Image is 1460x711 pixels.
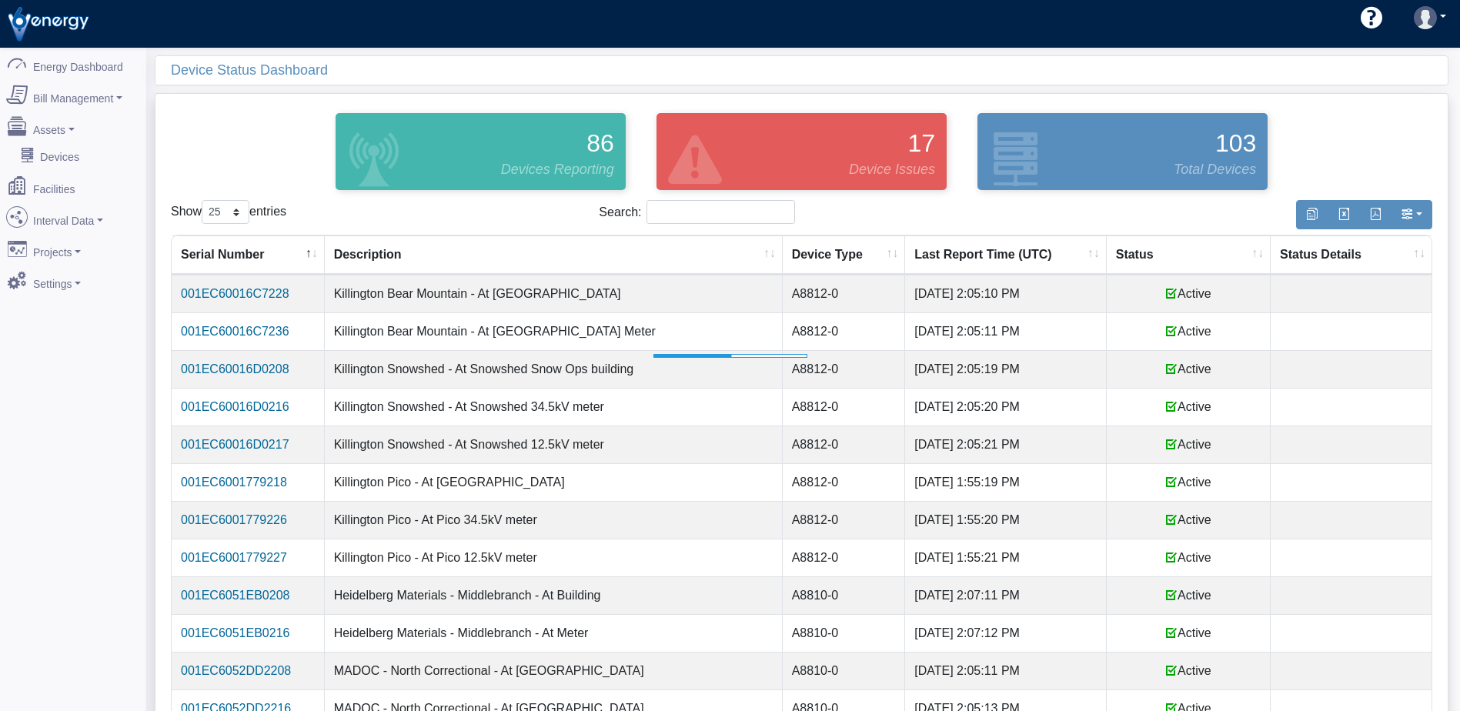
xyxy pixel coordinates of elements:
a: 001EC60016D0216 [181,400,289,413]
td: A8810-0 [783,614,906,652]
td: Killington Pico - At [GEOGRAPHIC_DATA] [325,463,783,501]
td: A8812-0 [783,539,906,576]
td: Killington Pico - At Pico 34.5kV meter [325,501,783,539]
label: Search: [599,200,795,224]
th: Status: activate to sort column ascending [1107,235,1271,275]
td: MADOC - North Correctional - At [GEOGRAPHIC_DATA] [325,652,783,689]
td: [DATE] 2:05:10 PM [905,275,1106,312]
a: 001EC6051EB0208 [181,589,289,602]
td: [DATE] 2:05:19 PM [905,350,1106,388]
td: Killington Pico - At Pico 12.5kV meter [325,539,783,576]
div: Devices that are actively reporting data. [320,109,641,194]
td: Killington Snowshed - At Snowshed Snow Ops building [325,350,783,388]
td: [DATE] 2:07:12 PM [905,614,1106,652]
img: user-3.svg [1414,6,1437,29]
td: Active [1107,501,1271,539]
td: Killington Bear Mountain - At [GEOGRAPHIC_DATA] Meter [325,312,783,350]
td: [DATE] 2:05:11 PM [905,652,1106,689]
td: A8812-0 [783,463,906,501]
td: [DATE] 2:07:11 PM [905,576,1106,614]
td: Killington Snowshed - At Snowshed 34.5kV meter [325,388,783,426]
th: Description: activate to sort column ascending [325,235,783,275]
td: A8812-0 [783,350,906,388]
div: Device Status Dashboard [171,56,1448,85]
th: Last Report Time (UTC): activate to sort column ascending [905,235,1106,275]
td: Heidelberg Materials - Middlebranch - At Building [325,576,783,614]
td: [DATE] 1:55:20 PM [905,501,1106,539]
td: [DATE] 1:55:19 PM [905,463,1106,501]
th: Device Type: activate to sort column ascending [783,235,906,275]
td: Active [1107,388,1271,426]
td: Active [1107,426,1271,463]
th: Status Details: activate to sort column ascending [1271,235,1432,275]
td: A8812-0 [783,426,906,463]
div: Devices configured and active in the system. [962,109,1283,194]
button: Generate PDF [1359,200,1392,229]
td: [DATE] 2:05:20 PM [905,388,1106,426]
td: Killington Bear Mountain - At [GEOGRAPHIC_DATA] [325,275,783,312]
td: Active [1107,576,1271,614]
td: A8812-0 [783,275,906,312]
span: Devices Reporting [501,159,614,180]
a: 001EC60016C7236 [181,325,289,338]
a: 001EC6001779218 [181,476,287,489]
button: Export to Excel [1328,200,1360,229]
td: [DATE] 2:05:11 PM [905,312,1106,350]
label: Show entries [171,200,286,224]
a: 103 Total Devices [974,113,1271,190]
td: Killington Snowshed - At Snowshed 12.5kV meter [325,426,783,463]
a: 001EC6001779227 [181,551,287,564]
td: [DATE] 2:05:21 PM [905,426,1106,463]
a: 001EC60016C7228 [181,287,289,300]
a: 001EC6051EB0216 [181,626,289,639]
div: Devices that are active and configured but are in an error state. [641,109,962,194]
td: A8810-0 [783,652,906,689]
span: Device Issues [849,159,935,180]
td: A8810-0 [783,576,906,614]
td: A8812-0 [783,312,906,350]
span: 17 [908,125,936,162]
td: Active [1107,652,1271,689]
input: Search: [646,200,795,224]
td: Active [1107,614,1271,652]
a: 001EC60016D0208 [181,362,289,376]
a: 001EC6001779226 [181,513,287,526]
td: Active [1107,539,1271,576]
td: A8812-0 [783,501,906,539]
a: 001EC6052DD2208 [181,664,291,677]
button: Copy to clipboard [1296,200,1328,229]
span: 103 [1215,125,1256,162]
select: Showentries [202,200,249,224]
td: Active [1107,463,1271,501]
td: Active [1107,312,1271,350]
td: Active [1107,275,1271,312]
td: Active [1107,350,1271,388]
span: Total Devices [1174,159,1256,180]
td: [DATE] 1:55:21 PM [905,539,1106,576]
span: 86 [586,125,614,162]
th: Serial Number: activate to sort column descending [172,235,325,275]
td: A8812-0 [783,388,906,426]
a: 001EC60016D0217 [181,438,289,451]
button: Show/Hide Columns [1391,200,1432,229]
td: Heidelberg Materials - Middlebranch - At Meter [325,614,783,652]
